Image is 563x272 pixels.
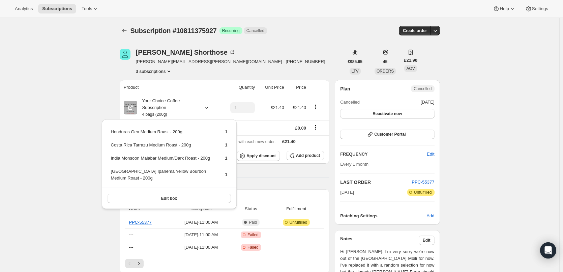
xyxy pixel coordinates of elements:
button: Add product [287,151,324,160]
span: Create order [403,28,427,33]
span: Cancelled [246,28,264,33]
span: £21.90 [404,57,417,64]
span: Failed [247,245,259,250]
th: Product [120,80,221,95]
span: Settings [532,6,548,11]
span: [DATE] [340,189,354,196]
span: Recurring [222,28,240,33]
span: Edit [423,238,431,243]
span: 1 [225,129,227,134]
h2: FREQUENCY [340,151,427,158]
td: India Monsoon Malabar Medium/Dark Roast - 200g [111,155,214,167]
span: Customer Portal [374,132,406,137]
span: Paid [249,220,257,225]
span: £21.40 [271,105,284,110]
td: Costa Rica Tarrazu Medium Roast - 200g [111,141,214,154]
button: Customer Portal [340,130,434,139]
button: Tools [78,4,103,13]
span: ORDERS [377,69,394,74]
button: Settings [521,4,552,13]
span: Add [426,213,434,219]
small: 4 bags (200g) [142,112,167,117]
button: Next [134,259,144,268]
div: Open Intercom Messenger [540,242,556,259]
span: [DATE] [421,99,435,106]
span: 45 [383,59,387,64]
span: £0.00 [295,126,306,131]
button: £985.65 [344,57,366,66]
button: Edit [423,149,438,160]
span: Cancelled [414,86,432,91]
h6: Batching Settings [340,213,426,219]
span: Tools [82,6,92,11]
span: Help [500,6,509,11]
td: [GEOGRAPHIC_DATA] Ipanema Yellow Bourbon Medium Roast - 200g [111,168,214,187]
span: £985.65 [348,59,362,64]
th: Quantity [221,80,257,95]
span: Ross Shorthose [120,49,130,60]
th: Price [286,80,308,95]
button: Product actions [136,68,173,75]
span: Every 1 month [340,162,368,167]
span: Subscription #10811375927 [130,27,217,34]
button: Subscriptions [120,26,129,35]
span: AOV [406,66,415,71]
button: Product actions [310,103,321,111]
td: Honduras Gea Medium Roast - 200g [111,128,214,141]
button: PPC-55377 [412,179,434,186]
button: Shipping actions [310,124,321,131]
img: product img [124,101,137,114]
button: Reactivate now [340,109,434,118]
button: Edit box [108,194,231,203]
span: [DATE] · 11:00 AM [173,232,229,238]
button: 45 [379,57,391,66]
h2: LAST ORDER [340,179,412,186]
h2: Plan [340,85,350,92]
span: --- [129,245,134,250]
nav: Pagination [125,259,324,268]
span: Unfulfilled [290,220,307,225]
span: 1 [225,142,227,147]
span: Edit box [161,196,177,201]
span: Edit [427,151,434,158]
span: Add product [296,153,320,158]
span: Subscriptions [42,6,72,11]
span: £21.40 [282,139,296,144]
span: --- [129,232,134,237]
span: Unfulfilled [414,190,432,195]
a: PPC-55377 [412,180,434,185]
span: [DATE] · 11:00 AM [173,244,229,251]
button: Help [489,4,520,13]
span: Analytics [15,6,33,11]
button: Apply discount [237,151,280,161]
th: Unit Price [257,80,286,95]
button: Create order [399,26,431,35]
span: £21.40 [293,105,306,110]
span: Cancelled [340,99,360,106]
button: Edit [419,236,435,245]
div: Your Choice Coffee Subscription [137,98,198,118]
span: Reactivate now [373,111,402,116]
span: [DATE] · 11:00 AM [173,219,229,226]
button: Add [422,211,438,221]
span: Apply discount [246,153,276,159]
span: [PERSON_NAME][EMAIL_ADDRESS][PERSON_NAME][DOMAIN_NAME] · [PHONE_NUMBER] [136,58,325,65]
div: [PERSON_NAME] Shorthose [136,49,236,56]
span: 1 [225,172,227,177]
a: PPC-55377 [129,220,152,225]
span: Failed [247,232,259,238]
span: 1 [225,156,227,161]
button: Subscriptions [38,4,76,13]
span: Fulfillment [273,206,320,212]
span: Status [233,206,269,212]
button: Analytics [11,4,37,13]
h3: Notes [340,236,419,245]
span: LTV [352,69,359,74]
